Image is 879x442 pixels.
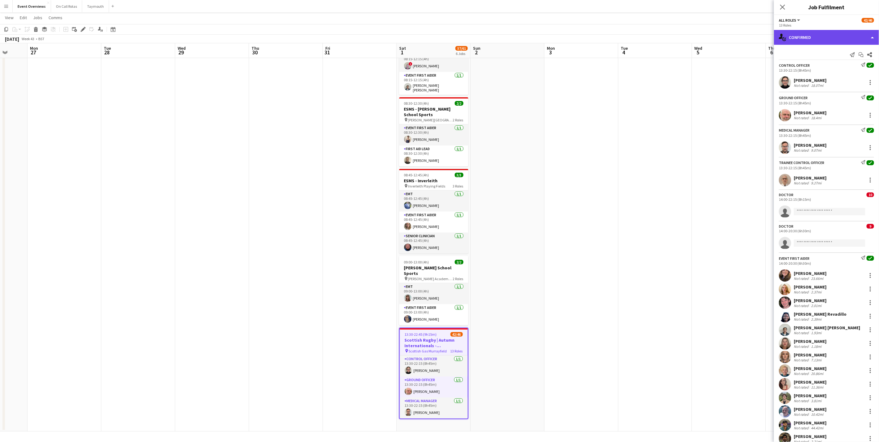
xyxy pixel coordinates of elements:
[794,271,826,276] div: [PERSON_NAME]
[409,349,447,353] span: Scottish Gas Murrayfield
[779,68,874,73] div: 13:30-22:15 (8h45m)
[779,133,874,138] div: 13:30-22:15 (8h45m)
[794,352,826,358] div: [PERSON_NAME]
[794,116,810,120] div: Not rated
[810,116,823,120] div: 18.4mi
[5,36,19,42] div: [DATE]
[17,14,29,22] a: Edit
[13,0,51,12] button: Event Overviews
[399,169,468,254] div: 08:45-12:45 (4h)3/3ESMS - Inverleith Inverleith Playing Fields3 RolesEMT1/108:45-12:45 (4h)[PERSO...
[400,377,468,398] app-card-role: Ground Officer1/113:30-22:15 (8h45m)[PERSON_NAME]
[774,30,879,45] div: Confirmed
[794,325,860,330] div: [PERSON_NAME] [PERSON_NAME]
[453,184,463,188] span: 3 Roles
[794,330,810,335] div: Not rated
[779,192,793,197] div: Doctor
[774,3,879,11] h3: Job Fulfilment
[398,49,406,56] span: 1
[409,62,412,66] span: !
[779,128,809,133] div: Medical Manager
[621,45,628,51] span: Tue
[405,332,437,337] span: 13:30-22:45 (9h15m)
[794,303,810,308] div: Not rated
[779,160,824,165] div: Trainee Control Officer
[767,49,776,56] span: 6
[103,49,111,56] span: 28
[794,181,810,185] div: Not rated
[620,49,628,56] span: 4
[810,426,825,430] div: 44.42mi
[794,142,826,148] div: [PERSON_NAME]
[779,197,874,202] div: 14:00-22:15 (8h15m)
[810,276,825,281] div: 23.66mi
[400,398,468,419] app-card-role: Medical Manager1/113:30-22:15 (8h45m)[PERSON_NAME]
[810,371,825,376] div: 20.86mi
[453,276,463,281] span: 2 Roles
[810,330,823,335] div: 1.93mi
[794,83,810,88] div: Not rated
[810,385,825,389] div: 11.36mi
[399,328,468,419] app-job-card: 13:30-22:45 (9h15m)42/46Scottish Rugby | Autumn Internationals - [GEOGRAPHIC_DATA] v [GEOGRAPHIC_...
[325,45,330,51] span: Fri
[779,18,796,23] span: All roles
[794,366,826,371] div: [PERSON_NAME]
[794,276,810,281] div: Not rated
[5,15,14,20] span: View
[450,332,463,337] span: 42/46
[30,45,38,51] span: Mon
[794,290,810,294] div: Not rated
[794,379,826,385] div: [PERSON_NAME]
[399,256,468,325] app-job-card: 09:00-13:00 (4h)2/2[PERSON_NAME] School Sports [PERSON_NAME] Academy Playing Fields2 RolesEMT1/10...
[455,173,463,177] span: 3/3
[794,371,810,376] div: Not rated
[794,412,810,417] div: Not rated
[810,290,823,294] div: 2.37mi
[862,18,874,23] span: 42/46
[450,349,463,353] span: 13 Roles
[177,49,186,56] span: 29
[400,337,468,348] h3: Scottish Rugby | Autumn Internationals - [GEOGRAPHIC_DATA] v [GEOGRAPHIC_DATA]
[404,101,429,106] span: 08:30-12:30 (4h)
[810,412,825,417] div: 10.42mi
[33,15,42,20] span: Jobs
[810,317,823,322] div: 2.39mi
[408,184,446,188] span: Inverleith Playing Fields
[400,356,468,377] app-card-role: Control Officer1/113:30-22:15 (8h45m)[PERSON_NAME]
[456,51,467,56] div: 6 Jobs
[399,106,468,117] h3: ESMS - [PERSON_NAME] School Sports
[694,49,703,56] span: 5
[399,45,406,51] span: Sat
[399,283,468,304] app-card-role: EMT1/109:00-13:00 (4h)[PERSON_NAME]
[399,178,468,183] h3: ESMS - Inverleith
[399,97,468,166] app-job-card: 08:30-12:30 (4h)2/2ESMS - [PERSON_NAME] School Sports [PERSON_NAME][GEOGRAPHIC_DATA]2 RolesEvent ...
[794,385,810,389] div: Not rated
[399,233,468,254] app-card-role: Senior Clinician1/108:45-12:45 (4h)[PERSON_NAME]
[49,15,62,20] span: Comms
[794,406,826,412] div: [PERSON_NAME]
[399,72,468,95] app-card-role: Event First Aider1/108:15-12:15 (4h)[PERSON_NAME] [PERSON_NAME]
[794,339,826,344] div: [PERSON_NAME]
[779,18,801,23] button: All roles
[779,23,874,27] div: 13 Roles
[324,49,330,56] span: 31
[408,118,453,122] span: [PERSON_NAME][GEOGRAPHIC_DATA]
[399,212,468,233] app-card-role: Event First Aider1/108:45-12:45 (4h)[PERSON_NAME]
[399,124,468,145] app-card-role: Event First Aider1/108:30-12:30 (4h)[PERSON_NAME]
[20,15,27,20] span: Edit
[810,358,823,362] div: 7.13mi
[779,95,808,100] div: Ground Officer
[46,14,65,22] a: Comms
[794,110,826,116] div: [PERSON_NAME]
[546,49,555,56] span: 3
[20,36,36,41] span: Week 43
[2,14,16,22] a: View
[399,29,468,95] app-job-card: 08:15-12:15 (4h)2/2ESMS [PERSON_NAME] The [PERSON_NAME][GEOGRAPHIC_DATA]2 RolesEMT1/108:15-12:15 ...
[794,317,810,322] div: Not rated
[794,344,810,349] div: Not rated
[794,311,847,317] div: [PERSON_NAME] Revadillo
[399,145,468,166] app-card-role: First Aid Lead1/108:30-12:30 (4h)[PERSON_NAME]
[178,45,186,51] span: Wed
